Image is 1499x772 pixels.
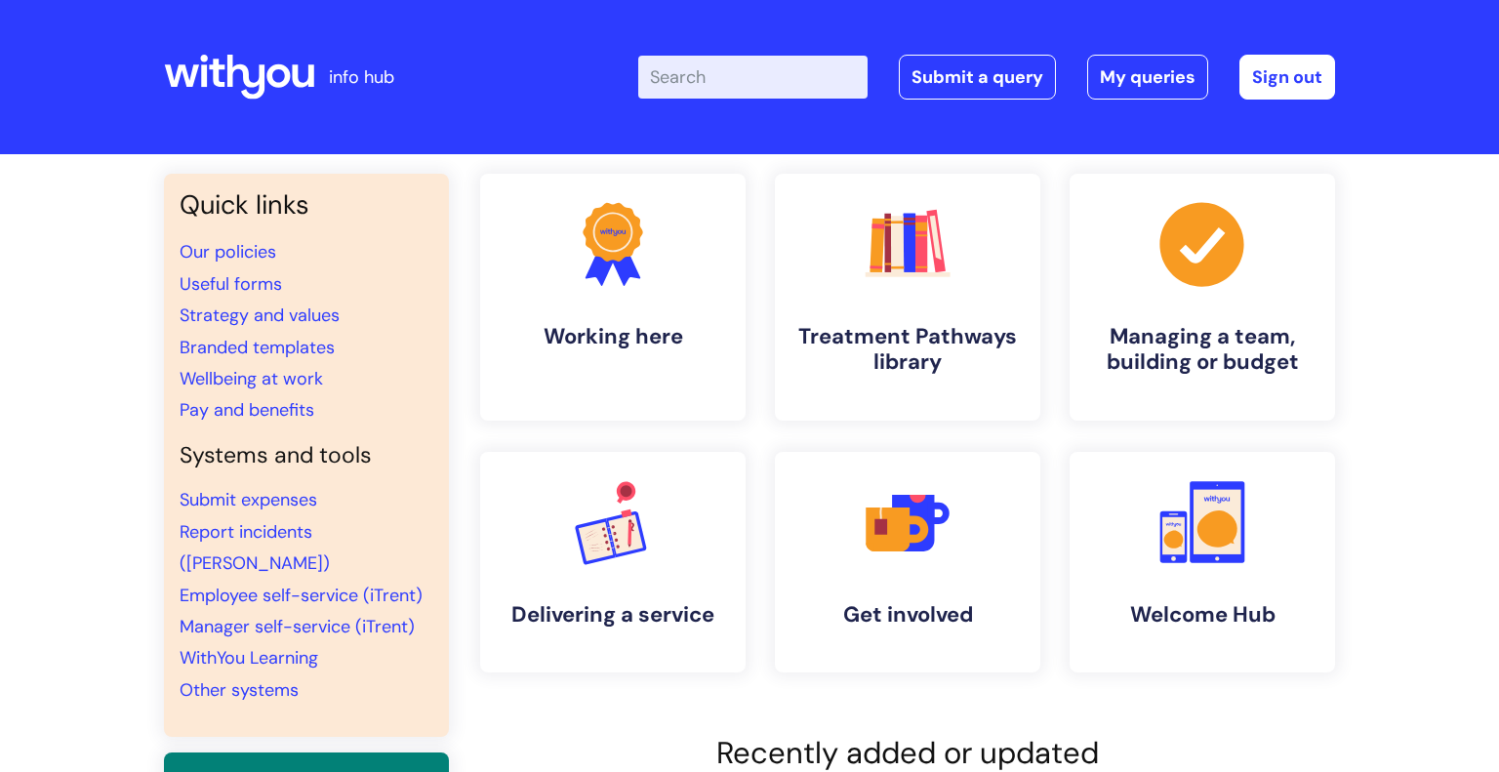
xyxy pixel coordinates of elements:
a: Delivering a service [480,452,746,672]
h4: Get involved [790,602,1025,628]
a: Manager self-service (iTrent) [180,615,415,638]
a: Sign out [1239,55,1335,100]
a: Report incidents ([PERSON_NAME]) [180,520,330,575]
a: Our policies [180,240,276,264]
h4: Systems and tools [180,442,433,469]
a: Managing a team, building or budget [1070,174,1335,421]
p: info hub [329,61,394,93]
a: Submit expenses [180,488,317,511]
h4: Treatment Pathways library [790,324,1025,376]
a: Working here [480,174,746,421]
a: WithYou Learning [180,646,318,670]
a: Strategy and values [180,304,340,327]
a: Treatment Pathways library [775,174,1040,421]
h4: Delivering a service [496,602,730,628]
div: | - [638,55,1335,100]
a: Useful forms [180,272,282,296]
a: Pay and benefits [180,398,314,422]
h4: Managing a team, building or budget [1085,324,1319,376]
a: My queries [1087,55,1208,100]
a: Employee self-service (iTrent) [180,584,423,607]
h2: Recently added or updated [480,735,1335,771]
a: Wellbeing at work [180,367,323,390]
input: Search [638,56,868,99]
h3: Quick links [180,189,433,221]
a: Welcome Hub [1070,452,1335,672]
a: Other systems [180,678,299,702]
a: Get involved [775,452,1040,672]
h4: Working here [496,324,730,349]
a: Submit a query [899,55,1056,100]
h4: Welcome Hub [1085,602,1319,628]
a: Branded templates [180,336,335,359]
